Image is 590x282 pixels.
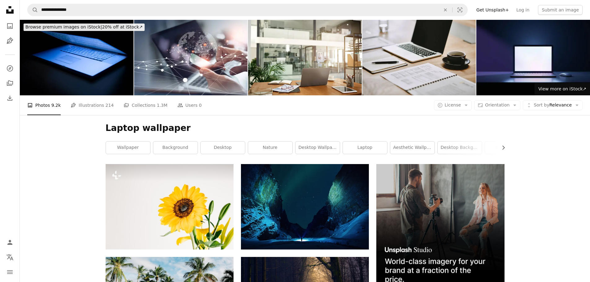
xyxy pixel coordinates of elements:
span: 0 [199,102,202,109]
button: Clear [439,4,452,16]
a: Log in / Sign up [4,236,16,249]
img: Digital technology, internet network connection, big data, digital marketing IoT internet of thin... [134,20,248,95]
a: background [153,141,198,154]
span: View more on iStock ↗ [538,86,586,91]
button: Visual search [452,4,467,16]
a: desktop [201,141,245,154]
span: Relevance [534,102,572,108]
a: a yellow sunflower in a clear vase [106,204,234,210]
a: wallpaper [106,141,150,154]
span: Browse premium images on iStock | [25,24,102,29]
button: scroll list to the right [498,141,505,154]
button: Sort byRelevance [523,100,583,110]
button: Menu [4,266,16,278]
img: Technology Series [20,20,133,95]
h1: Laptop wallpaper [106,123,505,134]
a: landscape [485,141,529,154]
a: aesthetic wallpaper [390,141,435,154]
a: nature [248,141,292,154]
img: Shot of a notebook and laptop in an office [362,20,476,95]
span: License [445,102,461,107]
button: License [434,100,472,110]
button: Search Unsplash [28,4,38,16]
a: desktop background [438,141,482,154]
a: View more on iStock↗ [535,83,590,95]
button: Submit an image [538,5,583,15]
a: Download History [4,92,16,104]
a: Illustrations [4,35,16,47]
button: Language [4,251,16,263]
a: Explore [4,62,16,75]
span: Orientation [485,102,509,107]
a: laptop [343,141,387,154]
a: Browse premium images on iStock|20% off at iStock↗ [20,20,148,35]
a: northern lights [241,204,369,210]
button: Orientation [474,100,520,110]
span: Sort by [534,102,549,107]
a: Illustrations 214 [71,95,114,115]
a: Log in [513,5,533,15]
span: 214 [106,102,114,109]
img: An organised workspace leads to more productivity [248,20,362,95]
span: 1.3M [157,102,167,109]
a: Users 0 [177,95,202,115]
img: 3D rendering illustration. Laptop computer with blank screen and color keyboard place table in th... [476,20,590,95]
a: Photos [4,20,16,32]
img: a yellow sunflower in a clear vase [106,164,234,249]
a: desktop wallpaper [295,141,340,154]
a: Collections 1.3M [124,95,167,115]
a: Get Unsplash+ [473,5,513,15]
span: 20% off at iStock ↗ [25,24,143,29]
img: northern lights [241,164,369,249]
a: Collections [4,77,16,89]
form: Find visuals sitewide [27,4,468,16]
